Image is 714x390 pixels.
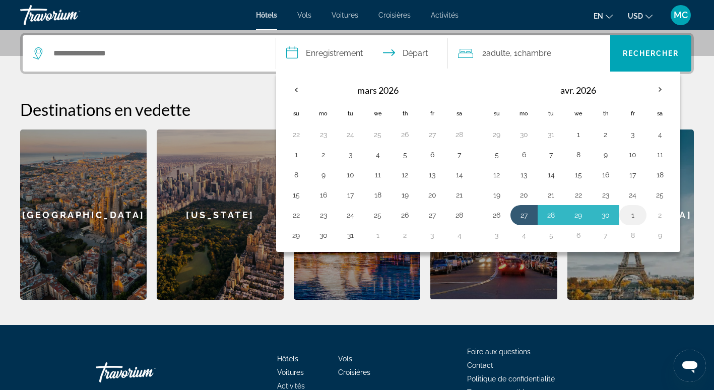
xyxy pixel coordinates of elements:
button: Jour 18 [370,188,386,202]
button: Jour 23 [315,208,332,222]
button: Voyageurs : 2 adultes, 0 enfants [448,35,610,72]
button: Jour 25 [652,188,668,202]
button: Jour 29 [489,127,505,142]
button: Jour 6 [570,228,587,242]
button: Jour 26 [397,208,413,222]
div: [GEOGRAPHIC_DATA] [20,129,147,300]
span: Vols [338,355,352,363]
span: Hôtels [256,11,277,19]
a: Rentre chez toi [96,357,197,387]
a: Croisières [338,368,370,376]
a: Croisières [378,11,411,19]
button: Changer la langue [594,9,613,23]
span: Contact [467,361,493,369]
a: Activités [431,11,459,19]
span: USD [628,12,643,20]
button: Jour 22 [570,188,587,202]
span: Rechercher [623,49,679,57]
button: Jour 2 [397,228,413,242]
a: Politique de confidentialité [467,375,555,383]
a: Activités [277,382,305,390]
button: Jour 3 [343,148,359,162]
a: Voitures [277,368,304,376]
button: Jour 2 [598,127,614,142]
button: Jour 22 [288,208,304,222]
button: Jour 21 [543,188,559,202]
button: Jour 15 [288,188,304,202]
button: Jour 5 [489,148,505,162]
a: Hôtels [277,355,298,363]
a: Vols [297,11,311,19]
button: Jour 1 [370,228,386,242]
button: Jour 10 [343,168,359,182]
button: Jour 1 [570,127,587,142]
button: Jour 14 [543,168,559,182]
button: Jour 2 [315,148,332,162]
button: Jour 6 [516,148,532,162]
button: Jour 26 [489,208,505,222]
button: Jour 8 [570,148,587,162]
button: Jour 27 [424,127,440,142]
button: Jour 26 [570,208,587,222]
a: Barcelona[GEOGRAPHIC_DATA] [20,129,147,300]
button: Jour 29 [288,228,304,242]
button: Jour 8 [625,228,641,242]
a: Voitures [332,11,358,19]
table: Right calendar grid [483,78,674,245]
span: Chambre [517,48,551,58]
button: Jour 25 [543,208,559,222]
button: Jour 3 [424,228,440,242]
button: Jour 24 [516,208,532,222]
button: Jour 23 [598,188,614,202]
button: Jour 30 [315,228,332,242]
span: Adulte [486,48,510,58]
button: Jour 12 [489,168,505,182]
button: Jour 28 [451,208,468,222]
button: Jour 22 [288,127,304,142]
span: en [594,12,603,20]
button: Jour 4 [370,148,386,162]
button: Jour 19 [397,188,413,202]
button: Jour 12 [397,168,413,182]
button: Jour 27 [424,208,440,222]
button: Jour 5 [397,148,413,162]
button: Jour 1 [288,148,304,162]
button: Jour 3 [625,127,641,142]
h2: Destinations en vedette [20,99,694,119]
button: Jour 4 [652,127,668,142]
button: Jour 31 [543,127,559,142]
button: Rechercher [610,35,691,72]
table: Left calendar grid [283,78,473,245]
button: Jour 8 [288,168,304,182]
button: Jour 23 [315,127,332,142]
button: Changer de devise [628,9,653,23]
button: Jour 7 [543,148,559,162]
button: Jour 9 [315,168,332,182]
font: , 1 [510,48,517,58]
a: Foire aux questions [467,348,531,356]
button: Jour 17 [625,168,641,182]
button: Jour 26 [397,127,413,142]
button: Jour 15 [570,168,587,182]
button: Jour 1 [625,208,641,222]
font: avr. 2026 [560,85,596,96]
button: Jour 24 [343,127,359,142]
button: Jour 6 [424,148,440,162]
button: Jour 4 [516,228,532,242]
button: Jour 20 [516,188,532,202]
font: mars 2026 [357,85,399,96]
a: New York[US_STATE] [157,129,283,300]
input: Rechercher une destination hôtelière [52,46,261,61]
button: Next month [646,78,674,101]
button: Jour 17 [343,188,359,202]
button: Jour 20 [424,188,440,202]
div: Widget de recherche [23,35,691,72]
button: Jour 7 [451,148,468,162]
button: Jour 25 [370,127,386,142]
button: Sélectionnez la date d’arrivée et de départ [276,35,448,72]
